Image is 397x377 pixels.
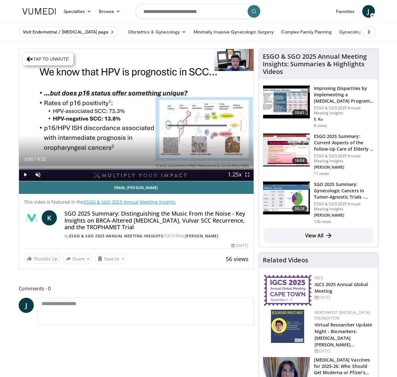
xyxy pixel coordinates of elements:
a: IGCS 2025 Annual Global Meeting [315,281,368,294]
a: Obstetrics & Gynecology [124,26,190,38]
span: 9:32 [37,157,46,162]
a: Complex Family Planning [277,26,336,38]
button: Unmute [32,168,44,181]
a: Thumbs Up [24,254,61,264]
a: Email [PERSON_NAME] [19,181,254,194]
span: 10:41 [292,110,307,116]
span: 56 views [226,255,249,263]
button: Playback Rate [228,168,241,181]
video-js: Video Player [19,49,254,181]
span: / [35,157,36,162]
a: Specialties [60,5,95,18]
p: E. Ko [314,117,375,122]
a: Favorites [332,5,358,18]
img: 680d42be-3514-43f9-8300-e9d2fda7c814.png.150x105_q85_autocrop_double_scale_upscale_version-0.2.png [264,275,311,306]
a: ESGO & SGO 2025 Annual Meeting Insights [69,233,163,239]
p: [PERSON_NAME] [314,165,375,170]
h3: ESGO 2025 Summary: Current Aspects of the Follow-Up Care of Elderly … [314,133,375,152]
p: [PERSON_NAME] [314,213,375,218]
p: 130 views [314,219,332,224]
p: 11 views [314,171,329,176]
a: Northwest [MEDICAL_DATA] Foundation [315,310,370,321]
div: [DATE] [315,295,373,300]
a: K [42,210,57,225]
a: J [19,298,34,313]
button: Play [19,168,32,181]
h3: [MEDICAL_DATA] Vaccines for 2025-26: Who Should Get Moderna or Pfizer’s Up… [314,357,375,376]
p: This video is featured in the [24,199,249,205]
span: 0:00 [25,157,33,162]
h4: SGO 2025 Summary: Distinguishing the Music From the Noise - Key Insights on BRCA-Altered [MEDICAL... [64,210,249,231]
span: 16:04 [292,158,307,164]
a: [PERSON_NAME] [185,233,219,239]
a: Browse [95,5,124,18]
img: ESGO & SGO 2025 Annual Meeting Insights [24,210,39,225]
a: 16:04 ESGO 2025 Summary: Current Aspects of the Follow-Up Care of Elderly … ESGO & SGO 2025 Annua... [263,133,375,176]
a: View All [264,228,373,243]
span: 08:24 [292,206,307,212]
div: [DATE] [231,243,248,248]
button: Save to [95,254,127,264]
h3: Improving Disparities by Implementing a [MEDICAL_DATA] Program: Pop… [314,85,375,104]
button: Tap to unmute [23,53,73,65]
div: Progress Bar [19,166,254,168]
a: Visit Endometrial / [MEDICAL_DATA] page [19,27,119,37]
img: a6200dbe-dadf-4c3e-9c06-d4385956049b.png.150x105_q85_autocrop_double_scale_upscale_version-0.2.png [271,310,304,343]
img: b2a36dc3-b936-499d-a777-ac8ba44129e2.150x105_q85_crop-smart_upscale.jpg [263,86,310,118]
p: ESGO & SGO 2025 Annual Meeting Insights [314,105,375,116]
p: ESGO & SGO 2025 Annual Meeting Insights [314,153,375,164]
a: 08:24 SGO 2025 Summary: Gynecologic Cancers in Tumor-Agnostic Trials - Key… ESGO & SGO 2025 Annua... [263,181,375,224]
span: Comments 0 [19,284,254,293]
p: ESGO & SGO 2025 Annual Meeting Insights [314,201,375,212]
input: Search topics, interventions [135,4,262,19]
a: Minimally Invasive Gynecologic Surgery [190,26,277,38]
a: ESGO & SGO 2025 Annual Meeting Insights [84,199,176,205]
button: Share [63,254,93,264]
a: J [362,5,375,18]
a: IGCS [315,275,323,280]
div: By FEATURING [64,233,249,239]
a: 10:41 Improving Disparities by Implementing a [MEDICAL_DATA] Program: Pop… ESGO & SGO 2025 Annual... [263,85,375,128]
img: VuMedi Logo [22,8,56,15]
a: Gynecologic Oncology [335,26,396,38]
h3: SGO 2025 Summary: Gynecologic Cancers in Tumor-Agnostic Trials - Key… [314,181,375,200]
button: Fullscreen [241,168,254,181]
p: 8 views [314,123,327,128]
div: [DATE] [315,348,373,354]
a: Virtual Researcher Update Night - Biomarkers: [MEDICAL_DATA] [PERSON_NAME]… [315,322,372,348]
h4: ESGO & SGO 2025 Annual Meeting Insights: Summaries & Highlights Videos [263,53,375,75]
img: 141bbe86-5789-42b7-b4ab-dc173b09ac13.150x105_q85_crop-smart_upscale.jpg [263,182,310,214]
img: 7a7ed7e5-693b-456b-a88c-89d83c63133b.150x105_q85_crop-smart_upscale.jpg [263,134,310,166]
h4: Related Videos [263,256,308,264]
